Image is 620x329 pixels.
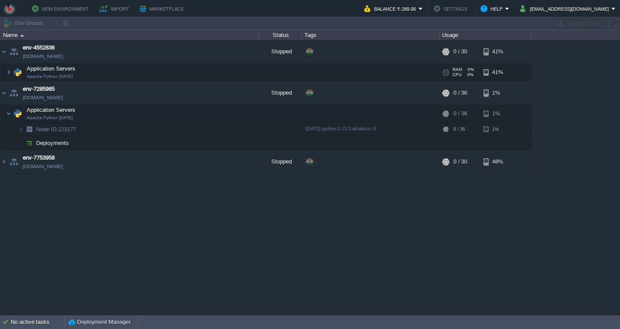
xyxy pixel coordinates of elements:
img: AMDAwAAAACH5BAEAAAAALAAAAAABAAEAAAICRAEAOw== [6,105,11,122]
span: [DATE]-python-3.13.3-almalinux-9 [306,126,376,131]
button: New Environment [32,3,91,14]
img: AMDAwAAAACH5BAEAAAAALAAAAAABAAEAAAICRAEAOw== [20,34,24,37]
a: Application ServersApache Python [DATE] [26,65,77,72]
img: AMDAwAAAACH5BAEAAAAALAAAAAABAAEAAAICRAEAOw== [18,123,23,136]
span: 0% [465,67,474,72]
img: AMDAwAAAACH5BAEAAAAALAAAAAABAAEAAAICRAEAOw== [23,136,35,150]
div: 0 / 36 [453,81,467,105]
img: AMDAwAAAACH5BAEAAAAALAAAAAABAAEAAAICRAEAOw== [0,81,7,105]
img: AMDAwAAAACH5BAEAAAAALAAAAAABAAEAAAICRAEAOw== [6,64,11,81]
div: 0 / 30 [453,150,467,173]
div: 1% [484,123,512,136]
span: Apache Python [DATE] [27,115,73,120]
div: 48% [484,150,512,173]
button: Help [480,3,505,14]
a: Node ID:223177 [35,126,77,133]
a: Application ServersApache Python [DATE] [26,107,77,113]
div: 1% [484,81,512,105]
span: 223177 [35,126,77,133]
button: Deployment Manager [68,318,130,326]
a: [DOMAIN_NAME] [23,52,63,61]
img: AMDAwAAAACH5BAEAAAAALAAAAAABAAEAAAICRAEAOw== [18,136,23,150]
img: Bitss Techniques [3,2,16,15]
img: AMDAwAAAACH5BAEAAAAALAAAAAABAAEAAAICRAEAOw== [8,40,20,63]
div: Tags [302,30,439,40]
span: Application Servers [26,106,77,114]
div: Status [259,30,301,40]
div: No active tasks [11,315,65,329]
div: 41% [484,64,512,81]
img: AMDAwAAAACH5BAEAAAAALAAAAAABAAEAAAICRAEAOw== [12,105,24,122]
div: Name [1,30,258,40]
a: [DOMAIN_NAME] [23,93,63,102]
div: 0 / 36 [453,105,467,122]
img: AMDAwAAAACH5BAEAAAAALAAAAAABAAEAAAICRAEAOw== [8,150,20,173]
a: [DOMAIN_NAME] [23,162,63,171]
div: Stopped [259,150,302,173]
span: RAM [453,67,462,72]
div: 41% [484,40,512,63]
div: Usage [440,30,531,40]
button: [EMAIL_ADDRESS][DOMAIN_NAME] [520,3,611,14]
span: Application Servers [26,65,77,72]
img: AMDAwAAAACH5BAEAAAAALAAAAAABAAEAAAICRAEAOw== [0,40,7,63]
span: Apache Python [DATE] [27,74,73,79]
img: AMDAwAAAACH5BAEAAAAALAAAAAABAAEAAAICRAEAOw== [8,81,20,105]
button: Settings [434,3,470,14]
span: CPU [453,72,462,77]
div: Stopped [259,40,302,63]
span: 0% [465,72,474,77]
button: Import [99,3,132,14]
div: Stopped [259,81,302,105]
button: Marketplace [139,3,186,14]
a: env-7285985 [23,85,55,93]
div: 0 / 36 [453,123,465,136]
div: 0 / 30 [453,40,467,63]
img: AMDAwAAAACH5BAEAAAAALAAAAAABAAEAAAICRAEAOw== [23,123,35,136]
a: Deployments [35,139,70,147]
img: AMDAwAAAACH5BAEAAAAALAAAAAABAAEAAAICRAEAOw== [0,150,7,173]
a: env-4552836 [23,43,55,52]
img: AMDAwAAAACH5BAEAAAAALAAAAAABAAEAAAICRAEAOw== [12,64,24,81]
span: Node ID: [36,126,58,132]
button: Balance ₹-289.06 [364,3,418,14]
a: env-7753958 [23,154,55,162]
div: 1% [484,105,512,122]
